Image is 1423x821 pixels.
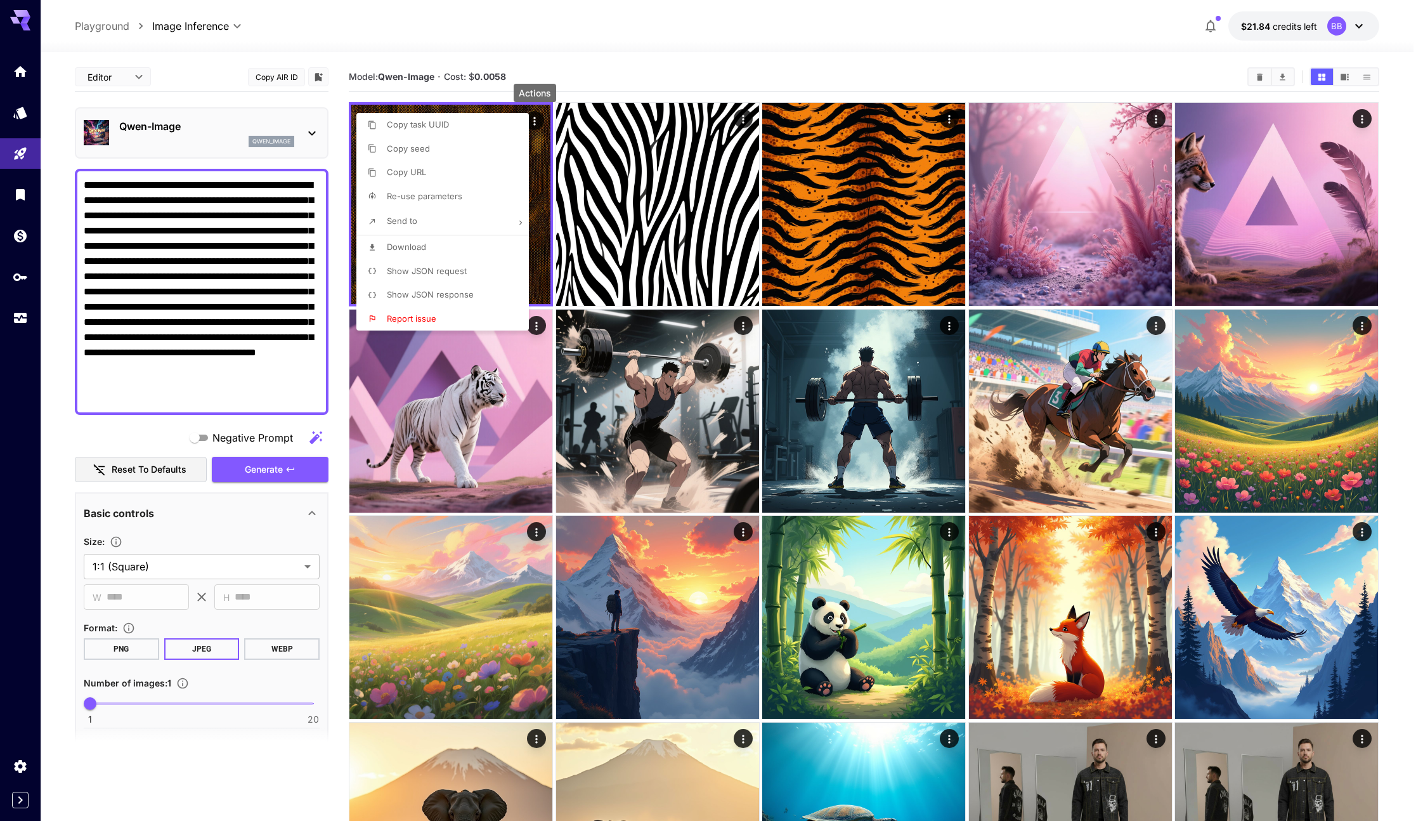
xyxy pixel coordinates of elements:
span: Report issue [387,313,436,324]
span: Re-use parameters [387,191,462,201]
span: Copy URL [387,167,426,177]
span: Copy task UUID [387,119,449,129]
span: Show JSON response [387,289,474,299]
span: Send to [387,216,417,226]
span: Download [387,242,426,252]
div: Actions [514,84,556,102]
span: Show JSON request [387,266,467,276]
span: Copy seed [387,143,430,154]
